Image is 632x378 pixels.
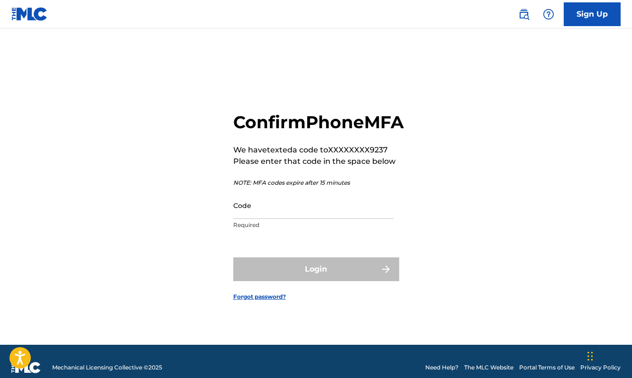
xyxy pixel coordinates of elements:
[514,5,533,24] a: Public Search
[564,2,621,26] a: Sign Up
[233,156,404,167] p: Please enter that code in the space below
[587,342,593,370] div: Drag
[233,293,286,301] a: Forgot password?
[52,363,162,372] span: Mechanical Licensing Collective © 2025
[519,363,575,372] a: Portal Terms of Use
[233,179,404,187] p: NOTE: MFA codes expire after 15 minutes
[233,144,404,156] p: We have texted a code to XXXXXXXX9237
[580,363,621,372] a: Privacy Policy
[464,363,513,372] a: The MLC Website
[11,362,41,373] img: logo
[425,363,458,372] a: Need Help?
[233,221,394,229] p: Required
[233,112,404,133] h2: Confirm Phone MFA
[585,332,632,378] iframe: Chat Widget
[518,9,530,20] img: search
[543,9,554,20] img: help
[11,7,48,21] img: MLC Logo
[539,5,558,24] div: Help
